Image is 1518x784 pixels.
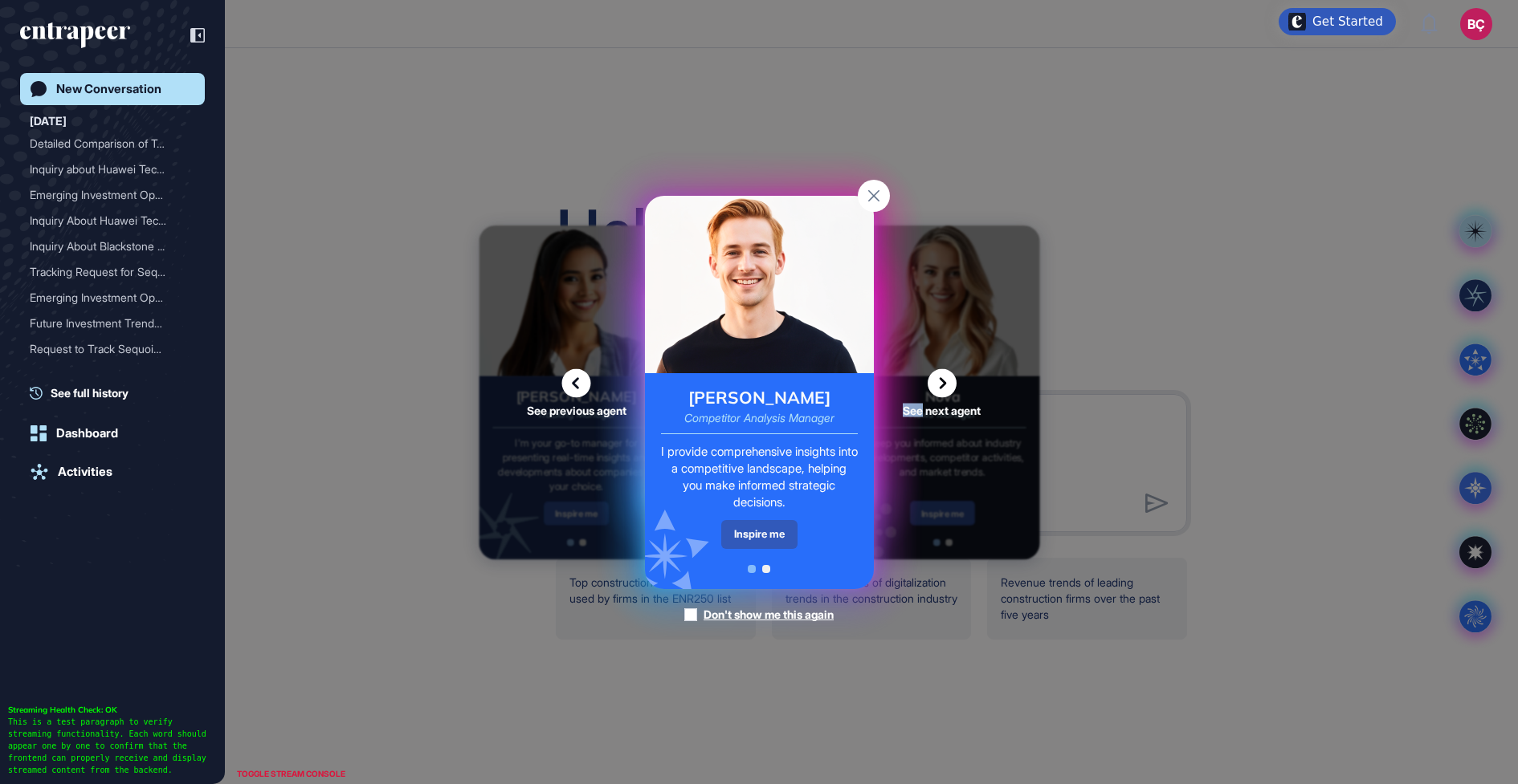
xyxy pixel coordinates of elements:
[20,22,130,48] div: entrapeer-logo
[30,384,205,401] a: See full history
[527,404,626,416] span: See previous agent
[30,131,195,156] div: Detailed Comparison of Top ENR250 Firms Including Limak Construction: Focus on Digitalization Tre...
[30,336,195,362] div: Request to Track Sequoia Capital
[30,311,195,336] div: Future Investment Trends in Financial Services
[903,404,981,416] span: See next agent
[30,234,182,259] div: Inquiry About Blackstone ...
[51,384,129,401] span: See full history
[30,311,182,336] div: Future Investment Trends ...
[30,156,182,182] div: Inquiry about Huawei Tech...
[30,112,67,131] div: [DATE]
[684,412,834,424] div: Competitor Analysis Manager
[30,259,195,285] div: Tracking Request for Sequoia Capital
[58,465,112,479] div: Activities
[645,196,874,373] img: nash-card.png
[704,607,834,623] div: Don't show me this again
[56,426,118,441] div: Dashboard
[20,456,205,488] a: Activities
[661,443,858,510] div: I provide comprehensive insights into a competitive landscape, helping you make informed strategi...
[30,182,195,208] div: Emerging Investment Opportunities in Growth Markets: Sector Trends, Deal Flow, and Value Creation
[1460,8,1492,40] button: BÇ
[30,208,182,234] div: Inquiry About Huawei Tech...
[30,208,195,234] div: Inquiry About Huawei Technologies
[1288,13,1306,30] img: launcher-image-alternative-text
[1279,8,1396,35] div: Open Get Started checklist
[233,764,349,784] div: TOGGLE STREAM CONSOLE
[1312,14,1383,30] div: Get Started
[721,520,798,548] div: Inspire me
[30,182,182,208] div: Emerging Investment Oppor...
[30,259,182,285] div: Tracking Request for Sequ...
[30,285,195,311] div: Emerging Investment Opportunities in Growth Markets: Sector Trends, Deal Flow, and Value Creation
[30,285,182,311] div: Emerging Investment Oppor...
[30,234,195,259] div: Inquiry About Blackstone Capital
[30,156,195,182] div: Inquiry about Huawei Technologies
[688,389,830,406] div: [PERSON_NAME]
[30,336,182,362] div: Request to Track Sequoia ...
[56,82,161,96] div: New Conversation
[30,131,182,156] div: Detailed Comparison of To...
[20,417,205,449] a: Dashboard
[20,73,205,105] a: New Conversation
